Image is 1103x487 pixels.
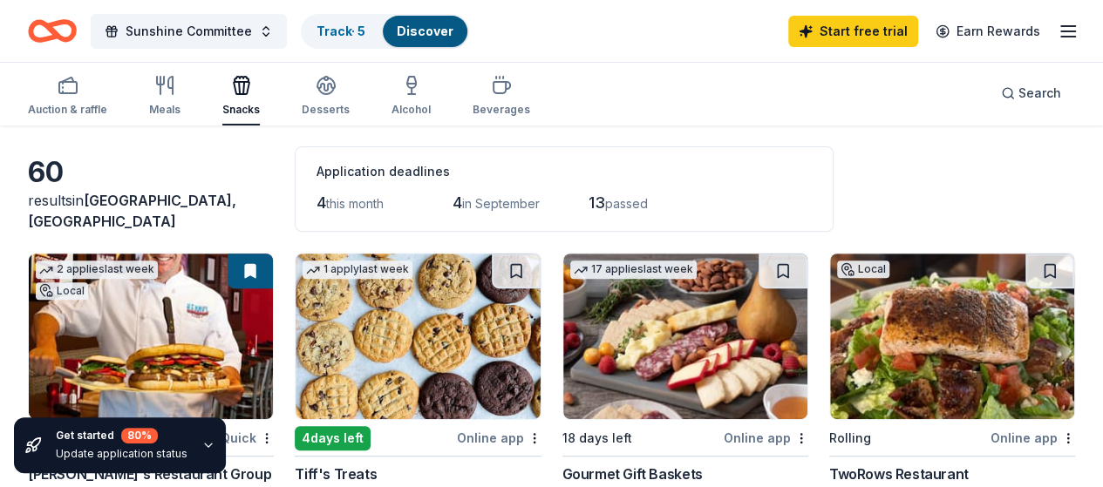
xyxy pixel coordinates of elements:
span: in September [462,196,540,211]
button: Snacks [222,68,260,125]
div: TwoRows Restaurant [829,463,969,484]
span: 13 [589,193,605,212]
div: Meals [149,103,180,117]
span: Search [1018,83,1061,104]
div: Local [837,260,889,278]
div: Online app [457,427,541,449]
div: Desserts [302,103,350,117]
button: Beverages [473,68,530,125]
span: this month [326,196,384,211]
button: Auction & raffle [28,68,107,125]
a: Discover [397,24,453,38]
div: Gourmet Gift Baskets [562,463,703,484]
div: Auction & raffle [28,103,107,117]
a: Home [28,10,77,51]
button: Track· 5Discover [301,14,469,49]
span: [GEOGRAPHIC_DATA], [GEOGRAPHIC_DATA] [28,192,236,230]
div: results [28,190,274,232]
button: Sunshine Committee [91,14,287,49]
span: in [28,192,236,230]
img: Image for Tiff's Treats [296,254,540,419]
a: Track· 5 [317,24,365,38]
div: 17 applies last week [570,260,697,279]
div: Local [36,282,88,300]
img: Image for Gourmet Gift Baskets [563,254,807,419]
div: Beverages [473,103,530,117]
span: Sunshine Committee [126,21,252,42]
img: Image for Kenny's Restaurant Group [29,254,273,419]
div: 4 days left [295,426,371,450]
span: passed [605,196,648,211]
div: Tiff's Treats [295,463,377,484]
button: Desserts [302,68,350,125]
button: Meals [149,68,180,125]
div: 80 % [121,428,158,443]
img: Image for TwoRows Restaurant [830,254,1074,419]
div: 2 applies last week [36,260,158,279]
div: Snacks [222,103,260,117]
div: Application deadlines [317,161,812,182]
div: Online app [724,427,808,449]
span: 4 [317,193,326,212]
div: Get started [56,428,187,443]
a: Start free trial [788,16,918,47]
div: 60 [28,155,274,190]
span: 4 [453,193,462,212]
button: Alcohol [391,68,431,125]
div: 18 days left [562,428,632,449]
a: Earn Rewards [925,16,1051,47]
div: Update application status [56,447,187,461]
div: 1 apply last week [303,260,412,279]
div: Online app [991,427,1075,449]
button: Search [987,76,1075,111]
div: Rolling [829,428,871,449]
div: Alcohol [391,103,431,117]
